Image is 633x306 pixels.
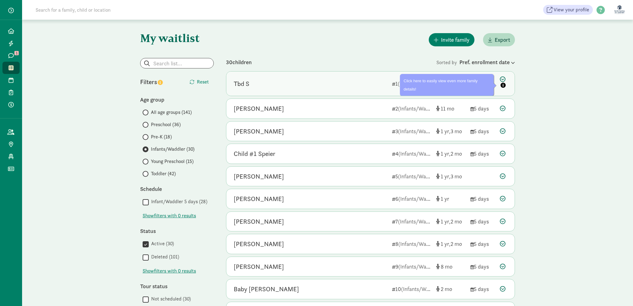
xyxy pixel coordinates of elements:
[470,149,495,158] div: 5 days
[2,49,20,62] a: 1
[470,262,495,271] div: 5 days
[398,240,440,247] span: (Infants/Waddler)
[392,217,431,226] div: 7
[470,240,495,248] div: 5 days
[234,262,284,272] div: Miles Kim
[441,36,470,44] span: Invite family
[436,127,466,135] div: [object Object]
[392,262,431,271] div: 9
[143,267,196,275] button: Showfilters with 0 results
[451,218,462,225] span: 2
[470,285,495,293] div: 5 days
[470,127,495,135] div: 5 days
[401,285,443,292] span: (Infants/Waddler)
[470,195,495,203] div: 5 days
[554,6,589,14] span: View your profile
[602,277,633,306] iframe: Chat Widget
[436,149,466,158] div: [object Object]
[398,128,440,135] span: (Infants/Waddler)
[234,149,275,159] div: Child #1 Speier
[436,195,466,203] div: [object Object]
[441,173,451,180] span: 1
[151,145,194,153] span: Infants/Waddler (30)
[140,95,214,104] div: Age group
[234,126,284,136] div: Seraphina Suh
[143,212,196,219] span: Show filters with 0 results
[398,195,440,202] span: (Infants/Waddler)
[140,77,177,87] div: Filters
[441,128,451,135] span: 1
[151,170,176,177] span: Toddler (42)
[226,58,436,66] div: 30 children
[441,285,452,292] span: 2
[543,5,593,15] a: View your profile
[451,128,462,135] span: 3
[140,185,214,193] div: Schedule
[451,150,462,157] span: 2
[459,58,515,66] div: Pref. enrollment date
[398,105,440,112] span: (Infants/Waddler)
[151,133,172,141] span: Pre-K (18)
[392,104,431,113] div: 2
[149,198,207,205] label: Infant/Waddler 5 days (28)
[197,78,209,86] span: Reset
[398,218,440,225] span: (Infants/Waddler)
[234,104,284,114] div: June Kwok-Lee
[441,240,451,247] span: 1
[470,217,495,226] div: 5 days
[149,253,179,261] label: Deleted (101)
[149,295,191,303] label: Not scheduled (30)
[451,173,462,180] span: 3
[140,227,214,235] div: Status
[392,285,431,293] div: 10
[143,267,196,275] span: Show filters with 0 results
[143,212,196,219] button: Showfilters with 0 results
[392,240,431,248] div: 8
[436,285,466,293] div: [object Object]
[436,262,466,271] div: [object Object]
[392,127,431,135] div: 3
[140,58,213,68] input: Search list...
[436,104,466,113] div: [object Object]
[234,239,284,249] div: Eller Min
[185,76,214,88] button: Reset
[470,104,495,113] div: 5 days
[441,105,454,112] span: 11
[398,80,439,87] span: (Infants/Waddler)
[436,240,466,248] div: [object Object]
[234,79,249,89] div: Tbd S
[441,263,452,270] span: 8
[149,240,174,247] label: Active (30)
[234,217,284,227] div: Parker Tsuha
[398,263,440,270] span: (Infants/Waddler)
[441,218,451,225] span: 1
[436,58,515,66] div: Sorted by
[14,51,19,55] span: 1
[151,121,181,128] span: Preschool (36)
[441,150,451,157] span: 1
[436,217,466,226] div: [object Object]
[429,33,474,46] button: Invite family
[451,240,462,247] span: 2
[483,33,515,46] button: Export
[234,194,284,204] div: Leo Nguyen
[392,195,431,203] div: 6
[392,149,431,158] div: 4
[392,172,431,180] div: 5
[151,158,194,165] span: Young Preschool (15)
[398,150,440,157] span: (Infants/Waddler)
[495,36,510,44] span: Export
[234,284,299,294] div: Baby Nathan
[441,195,449,202] span: 1
[140,282,214,290] div: Tour status
[436,172,466,180] div: [object Object]
[32,4,204,16] input: Search for a family, child or location
[398,173,440,180] span: (Infants/Waddler)
[151,109,192,116] span: All age groups (141)
[140,32,214,44] h1: My waitlist
[234,172,284,181] div: Adelyn Kwon
[392,79,431,88] div: 1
